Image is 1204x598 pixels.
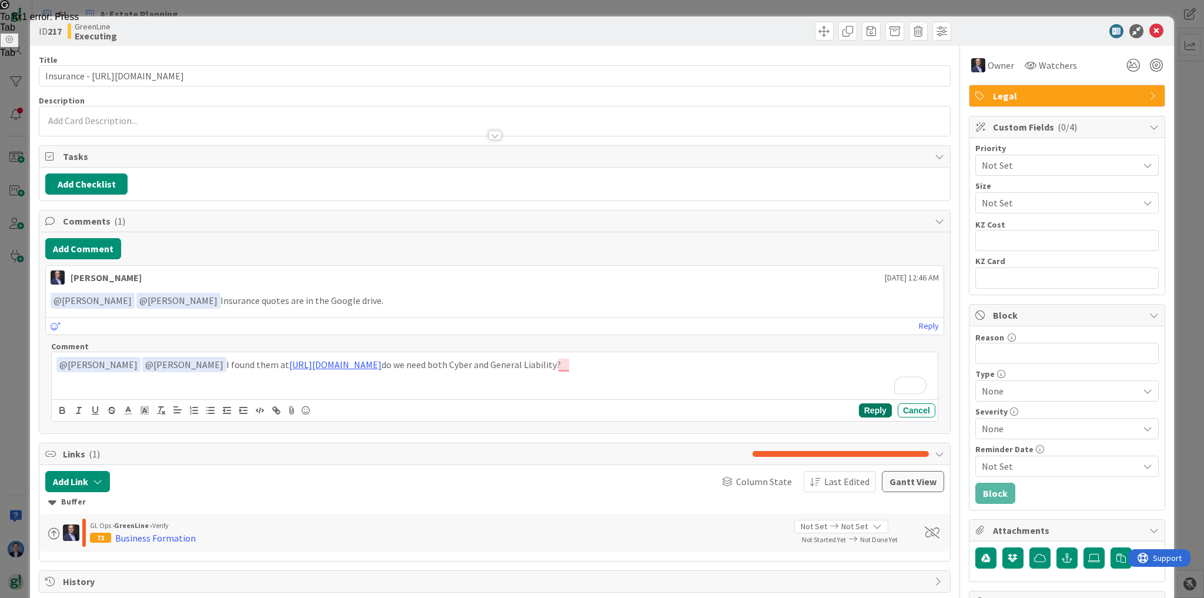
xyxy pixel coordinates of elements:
[114,521,152,530] b: GreenLine ›
[25,2,53,16] span: Support
[975,332,1004,343] label: Reason
[859,403,892,417] button: Reply
[982,157,1132,173] span: Not Set
[804,471,876,492] button: Last Edited
[145,359,223,370] span: [PERSON_NAME]
[63,149,929,163] span: Tasks
[975,445,1034,453] span: Reminder Date
[114,215,125,227] span: ( 1 )
[993,120,1143,134] span: Custom Fields
[139,295,148,306] span: @
[45,471,110,492] button: Add Link
[982,195,1132,211] span: Not Set
[993,308,1143,322] span: Block
[841,520,868,533] span: Not Set
[53,295,62,306] span: @
[48,496,941,509] div: Buffer
[115,531,196,545] div: Business Formation
[56,357,933,373] p: I found them at do we need both Cyber and General Liability?
[1039,58,1077,72] span: Watchers
[982,383,1132,399] span: None
[145,359,153,370] span: @
[51,293,939,309] p: Insurance quotes are in the Google drive.
[975,407,1008,416] span: Severity
[982,459,1138,473] span: Not Set
[90,521,114,530] span: GL Ops ›
[63,214,929,228] span: Comments
[139,295,218,306] span: [PERSON_NAME]
[993,523,1143,537] span: Attachments
[63,447,747,461] span: Links
[801,520,827,533] span: Not Set
[45,173,128,195] button: Add Checklist
[1058,121,1077,133] span: ( 0/4 )
[51,270,65,285] img: JD
[63,524,79,541] img: JD
[975,144,1159,152] div: Priority
[39,65,951,86] input: type card name here...
[51,341,89,352] span: Comment
[919,319,939,333] a: Reply
[885,272,939,284] span: [DATE] 12:46 AM
[975,182,1159,190] div: Size
[90,533,111,543] div: 73
[975,219,1005,230] label: KZ Cost
[975,483,1015,504] button: Block
[63,574,929,589] span: History
[993,89,1143,103] span: Legal
[39,95,85,106] span: Description
[52,352,938,399] div: To enrich screen reader interactions, please activate Accessibility in Grammarly extension settings
[882,471,944,492] button: Gantt View
[975,370,995,378] span: Type
[971,58,985,72] img: JD
[975,257,1159,265] div: KZ Card
[59,359,68,370] span: @
[898,403,935,417] button: Cancel
[736,475,792,489] span: Column State
[39,55,58,65] label: Title
[59,359,138,370] span: [PERSON_NAME]
[860,535,898,544] span: Not Done Yet
[53,295,132,306] span: [PERSON_NAME]
[71,270,142,285] div: [PERSON_NAME]
[152,521,169,530] span: Verify
[802,535,846,544] span: Not Started Yet
[289,359,382,370] a: [URL][DOMAIN_NAME]
[982,420,1132,437] span: None
[988,58,1014,72] span: Owner
[89,448,100,460] span: ( 1 )
[824,475,869,489] span: Last Edited
[45,238,121,259] button: Add Comment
